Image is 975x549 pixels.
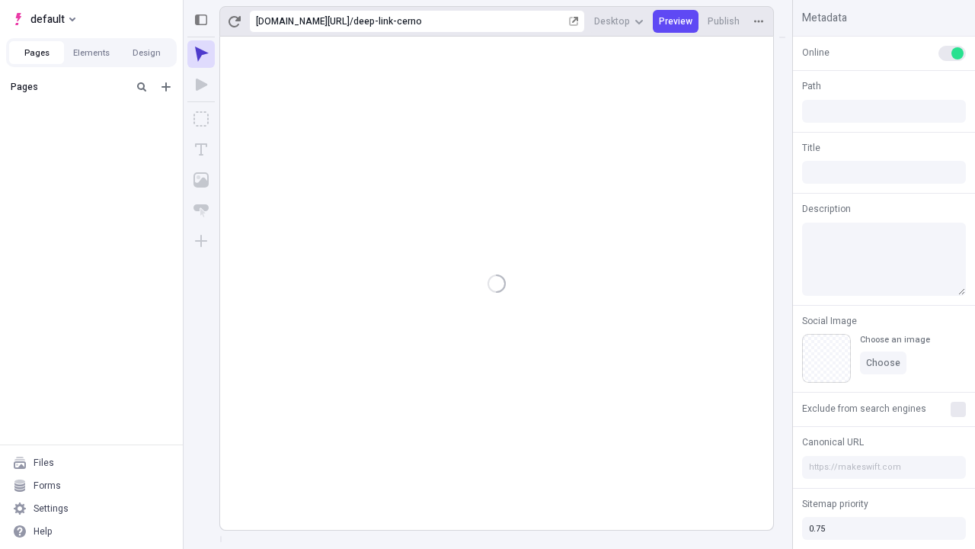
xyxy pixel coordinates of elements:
[350,15,353,27] div: /
[34,457,54,469] div: Files
[866,357,900,369] span: Choose
[187,197,215,224] button: Button
[256,15,350,27] div: [URL][DOMAIN_NAME]
[802,202,851,216] span: Description
[802,497,868,511] span: Sitemap priority
[9,41,64,64] button: Pages
[34,525,53,538] div: Help
[708,15,740,27] span: Publish
[588,10,650,33] button: Desktop
[659,15,692,27] span: Preview
[802,46,830,59] span: Online
[802,314,857,328] span: Social Image
[187,166,215,194] button: Image
[157,78,175,96] button: Add new
[860,334,930,345] div: Choose an image
[802,79,821,93] span: Path
[6,8,82,30] button: Select site
[34,502,69,515] div: Settings
[802,141,820,155] span: Title
[802,456,966,479] input: https://makeswift.com
[11,81,126,93] div: Pages
[802,402,926,416] span: Exclude from search engines
[30,10,65,28] span: default
[594,15,630,27] span: Desktop
[802,435,864,449] span: Canonical URL
[187,136,215,163] button: Text
[860,352,906,374] button: Choose
[702,10,746,33] button: Publish
[187,105,215,133] button: Box
[34,480,61,492] div: Forms
[653,10,698,33] button: Preview
[119,41,174,64] button: Design
[64,41,119,64] button: Elements
[353,15,566,27] div: deep-link-cerno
